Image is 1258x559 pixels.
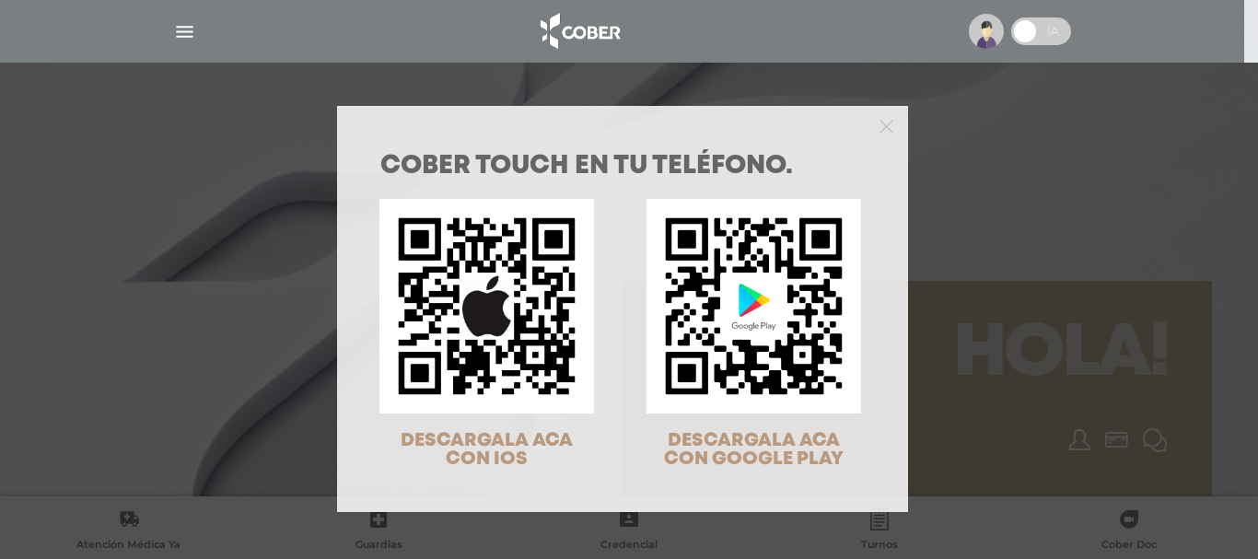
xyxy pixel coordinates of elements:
img: qr-code [646,199,861,413]
button: Close [879,117,893,134]
h1: COBER TOUCH en tu teléfono. [380,154,865,180]
span: DESCARGALA ACA CON IOS [401,432,573,468]
span: DESCARGALA ACA CON GOOGLE PLAY [664,432,844,468]
img: qr-code [379,199,594,413]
